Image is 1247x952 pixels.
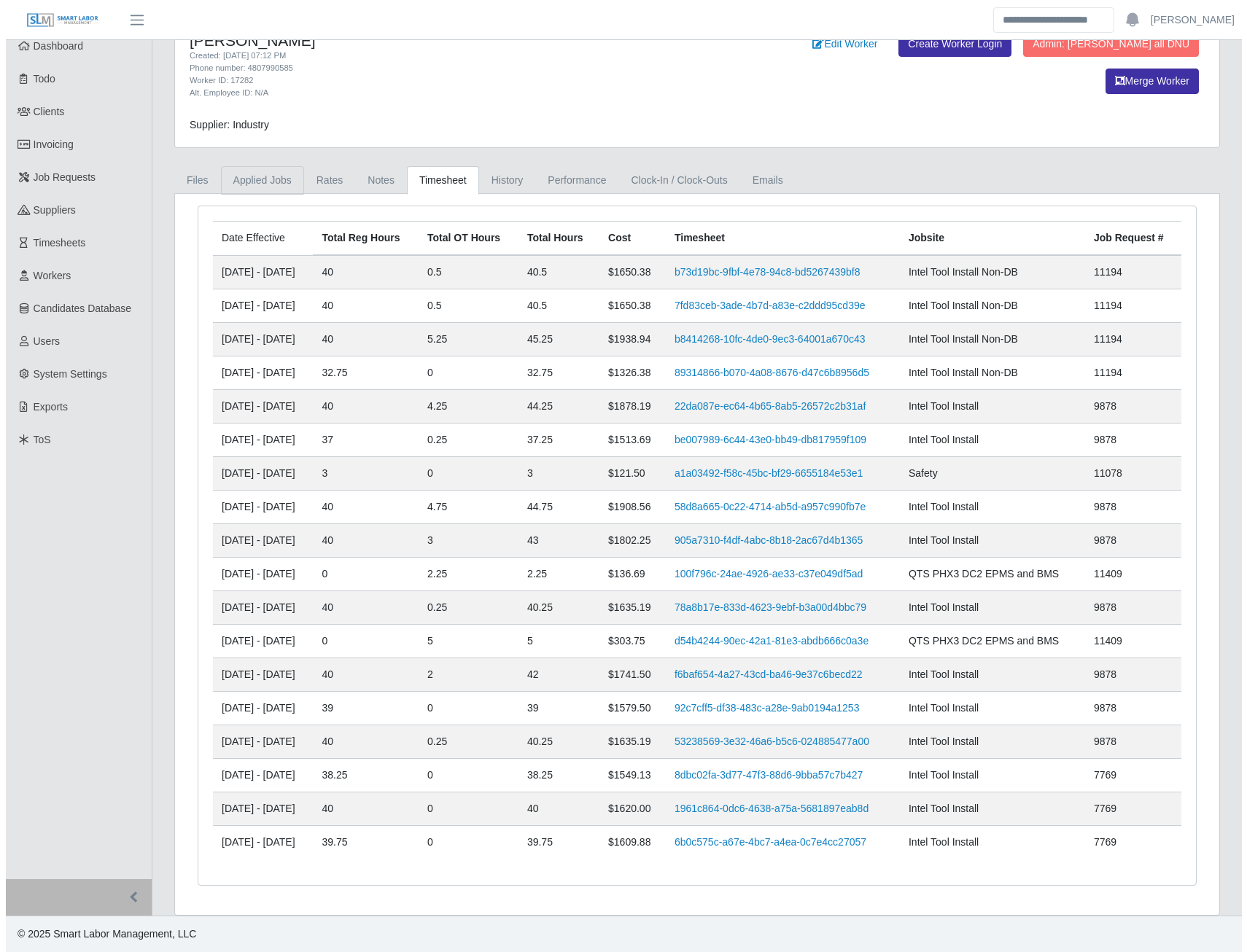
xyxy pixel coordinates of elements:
h4: [PERSON_NAME] [184,31,767,50]
span: Intel Tool Install [903,769,973,781]
span: Intel Tool Install [903,702,973,714]
span: Clients [28,106,59,117]
td: 4.25 [413,390,513,424]
td: 0 [413,792,513,826]
td: 3 [413,524,513,558]
span: 11409 [1088,568,1116,580]
td: [DATE] - [DATE] [207,255,307,289]
a: Edit Worker [797,31,881,57]
span: Suppliers [28,204,70,216]
td: 0 [413,759,513,792]
span: Intel Tool Install Non-DB [903,333,1012,345]
a: Rates [298,166,350,195]
td: [DATE] - [DATE] [207,759,307,792]
span: Intel Tool Install [903,534,973,546]
td: 0.5 [413,289,513,323]
th: Timesheet [660,222,894,256]
th: Total Reg Hours [307,222,413,256]
td: 44.25 [513,390,594,424]
td: 44.75 [513,491,594,524]
td: 40 [307,658,413,692]
td: [DATE] - [DATE] [207,390,307,424]
span: Intel Tool Install [903,836,973,848]
td: [DATE] - [DATE] [207,457,307,491]
td: $1741.50 [594,658,660,692]
td: [DATE] - [DATE] [207,692,307,725]
span: QTS PHX3 DC2 EPMS and BMS [903,568,1053,580]
td: [DATE] - [DATE] [207,591,307,625]
span: 11409 [1088,635,1116,647]
span: Intel Tool Install [903,736,973,747]
span: Todo [28,73,50,85]
td: 0 [413,457,513,491]
span: Job Requests [28,171,90,183]
td: 5.25 [413,323,513,356]
td: $1609.88 [594,826,660,859]
td: 40 [307,524,413,558]
span: 7769 [1088,769,1111,781]
a: Applied Jobs [215,166,298,195]
td: 0 [413,826,513,859]
td: [DATE] - [DATE] [207,289,307,323]
td: [DATE] - [DATE] [207,826,307,859]
a: a1a03492-f58c-45bc-bf29-6655184e53e1 [669,467,857,479]
td: 39.75 [513,826,594,859]
a: 22da087e-ec64-4b65-8ab5-26572c2b31af [669,400,860,412]
span: 9878 [1088,434,1111,445]
span: 11194 [1088,300,1116,311]
span: 9878 [1088,501,1111,512]
th: Jobsite [894,222,1079,256]
button: Admin: [PERSON_NAME] all DNU [1017,31,1193,57]
td: 40.5 [513,289,594,323]
a: Files [168,166,215,195]
td: $1938.94 [594,323,660,356]
td: [DATE] - [DATE] [207,658,307,692]
span: Intel Tool Install Non-DB [903,367,1012,378]
td: 39 [513,692,594,725]
td: 40 [307,289,413,323]
span: Intel Tool Install [903,601,973,613]
a: 1961c864-0dc6-4638-a75a-5681897eab8d [669,803,863,814]
td: $1620.00 [594,792,660,826]
td: 45.25 [513,323,594,356]
span: Intel Tool Install [903,434,973,445]
span: Intel Tool Install Non-DB [903,266,1012,278]
span: 9878 [1088,668,1111,680]
td: 0.25 [413,591,513,625]
a: Clock-In / Clock-Outs [613,166,734,195]
a: f6baf654-4a27-43cd-ba46-9e37c6becd22 [669,668,857,680]
a: Emails [734,166,790,195]
span: 7769 [1088,836,1111,848]
td: 39 [307,692,413,725]
td: [DATE] - [DATE] [207,424,307,457]
a: 78a8b17e-833d-4623-9ebf-b3a00d4bbc79 [669,601,861,613]
span: Users [28,335,55,347]
td: [DATE] - [DATE] [207,725,307,759]
td: 32.75 [307,356,413,390]
span: Timesheets [28,237,80,249]
span: Intel Tool Install [903,668,973,680]
span: ToS [28,434,45,445]
td: Date Effective [207,222,307,256]
span: QTS PHX3 DC2 EPMS and BMS [903,635,1053,647]
span: 9878 [1088,702,1111,714]
td: $1549.13 [594,759,660,792]
td: 0 [307,625,413,658]
a: 92c7cff5-df38-483c-a28e-9ab0194a1253 [669,702,854,714]
img: SLM Logo [20,12,93,28]
a: Performance [529,166,613,195]
td: 5 [413,625,513,658]
a: [PERSON_NAME] [1145,12,1229,28]
td: 40 [307,390,413,424]
th: Job Request # [1079,222,1176,256]
td: $136.69 [594,558,660,591]
td: 2 [413,658,513,692]
td: [DATE] - [DATE] [207,524,307,558]
td: [DATE] - [DATE] [207,558,307,591]
span: Safety [903,467,932,479]
td: 3 [513,457,594,491]
td: [DATE] - [DATE] [207,491,307,524]
span: 11194 [1088,367,1116,378]
a: Notes [349,166,401,195]
span: Intel Tool Install [903,400,973,412]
